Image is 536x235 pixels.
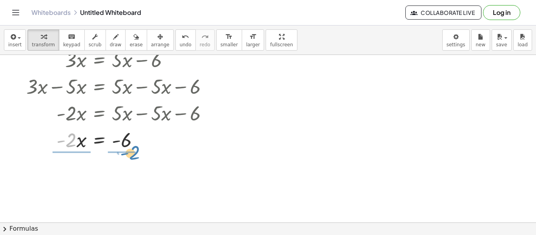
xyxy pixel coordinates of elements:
[180,42,191,47] span: undo
[125,29,147,51] button: erase
[84,29,106,51] button: scrub
[27,29,59,51] button: transform
[412,9,475,16] span: Collaborate Live
[513,29,532,51] button: load
[59,29,85,51] button: keyboardkeypad
[31,9,71,16] a: Whiteboards
[8,42,22,47] span: insert
[518,42,528,47] span: load
[63,42,80,47] span: keypad
[151,42,170,47] span: arrange
[476,42,485,47] span: new
[4,29,26,51] button: insert
[68,32,75,42] i: keyboard
[447,42,465,47] span: settings
[249,32,257,42] i: format_size
[200,42,210,47] span: redo
[496,42,507,47] span: save
[221,42,238,47] span: smaller
[492,29,512,51] button: save
[182,32,189,42] i: undo
[89,42,102,47] span: scrub
[483,5,520,20] button: Log in
[129,42,142,47] span: erase
[270,42,293,47] span: fullscreen
[216,29,242,51] button: format_sizesmaller
[246,42,260,47] span: larger
[266,29,297,51] button: fullscreen
[201,32,209,42] i: redo
[242,29,264,51] button: format_sizelarger
[175,29,196,51] button: undoundo
[471,29,490,51] button: new
[195,29,215,51] button: redoredo
[32,42,55,47] span: transform
[106,29,126,51] button: draw
[147,29,174,51] button: arrange
[110,42,122,47] span: draw
[442,29,470,51] button: settings
[405,5,481,20] button: Collaborate Live
[9,6,22,19] button: Toggle navigation
[225,32,233,42] i: format_size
